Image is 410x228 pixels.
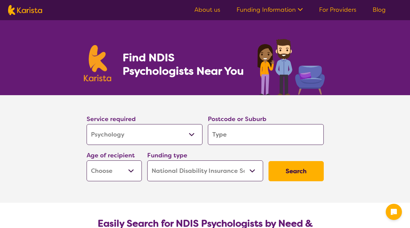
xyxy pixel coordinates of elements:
[373,6,386,14] a: Blog
[208,124,324,145] input: Type
[87,115,136,123] label: Service required
[319,6,356,14] a: For Providers
[123,51,247,78] h1: Find NDIS Psychologists Near You
[8,5,42,15] img: Karista logo
[147,151,187,159] label: Funding type
[255,36,326,95] img: psychology
[87,151,135,159] label: Age of recipient
[208,115,266,123] label: Postcode or Suburb
[269,161,324,181] button: Search
[84,45,112,81] img: Karista logo
[194,6,220,14] a: About us
[236,6,303,14] a: Funding Information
